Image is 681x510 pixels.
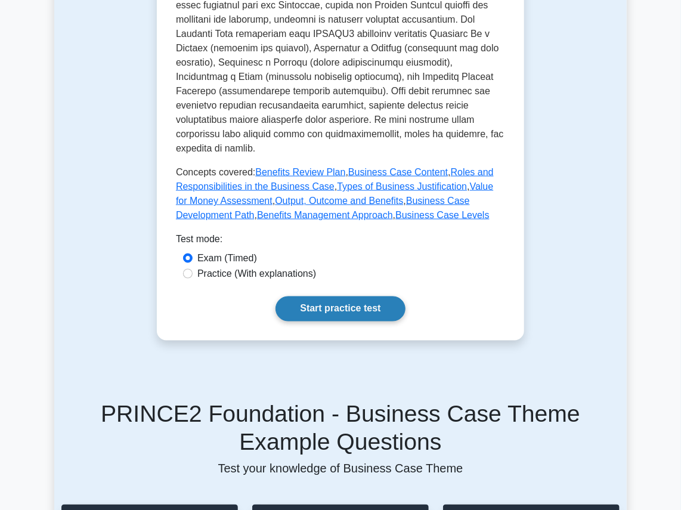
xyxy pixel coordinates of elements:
[61,462,620,476] p: Test your knowledge of Business Case Theme
[176,167,494,191] a: Roles and Responsibilities in the Business Case
[176,181,493,206] a: Value for Money Assessment
[255,167,345,177] a: Benefits Review Plan
[257,210,393,220] a: Benefits Management Approach
[176,232,505,251] div: Test mode:
[197,267,316,281] label: Practice (With explanations)
[176,196,470,220] a: Business Case Development Path
[276,296,405,322] a: Start practice test
[395,210,489,220] a: Business Case Levels
[337,181,467,191] a: Types of Business Justification
[348,167,448,177] a: Business Case Content
[61,401,620,457] h5: PRINCE2 Foundation - Business Case Theme Example Questions
[275,196,403,206] a: Output, Outcome and Benefits
[197,251,257,265] label: Exam (Timed)
[176,165,505,222] p: Concepts covered: , , , , , , , ,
